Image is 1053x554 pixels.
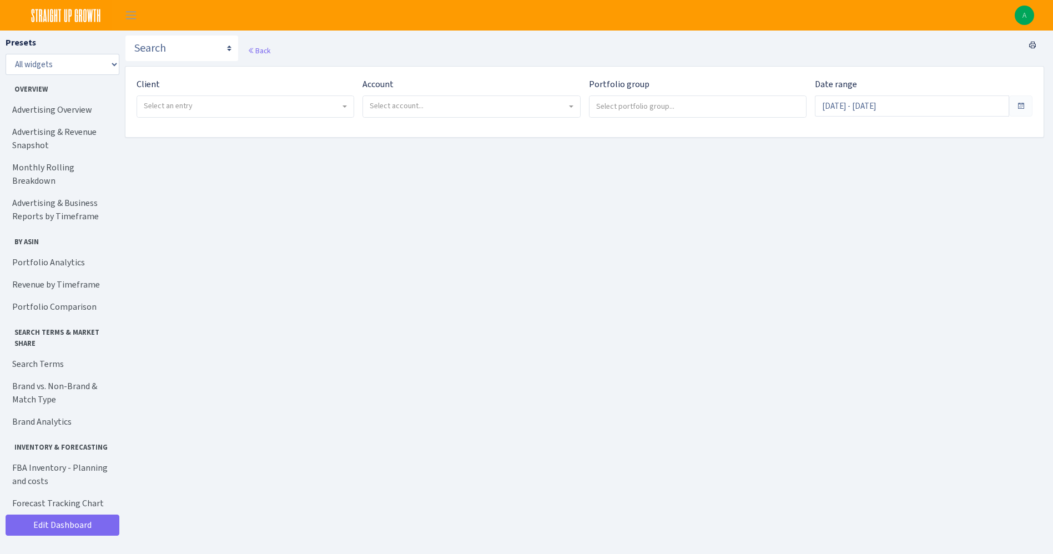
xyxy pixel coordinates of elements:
[6,296,117,318] a: Portfolio Comparison
[590,96,806,116] input: Select portfolio group...
[6,411,117,433] a: Brand Analytics
[1015,6,1034,25] img: Adriana Lara
[117,6,145,24] button: Toggle navigation
[6,457,117,492] a: FBA Inventory - Planning and costs
[144,100,193,111] span: Select an entry
[362,78,394,91] label: Account
[1015,6,1034,25] a: A
[6,492,117,515] a: Forecast Tracking Chart
[6,36,36,49] label: Presets
[6,437,116,452] span: Inventory & Forecasting
[6,232,116,247] span: By ASIN
[589,78,649,91] label: Portfolio group
[6,192,117,228] a: Advertising & Business Reports by Timeframe
[6,79,116,94] span: Overview
[6,274,117,296] a: Revenue by Timeframe
[6,157,117,192] a: Monthly Rolling Breakdown
[6,353,117,375] a: Search Terms
[6,515,119,536] a: Edit Dashboard
[6,99,117,121] a: Advertising Overview
[6,251,117,274] a: Portfolio Analytics
[6,323,116,348] span: Search Terms & Market Share
[6,121,117,157] a: Advertising & Revenue Snapshot
[137,78,160,91] label: Client
[248,46,270,56] a: Back
[370,100,424,111] span: Select account...
[6,375,117,411] a: Brand vs. Non-Brand & Match Type
[815,78,857,91] label: Date range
